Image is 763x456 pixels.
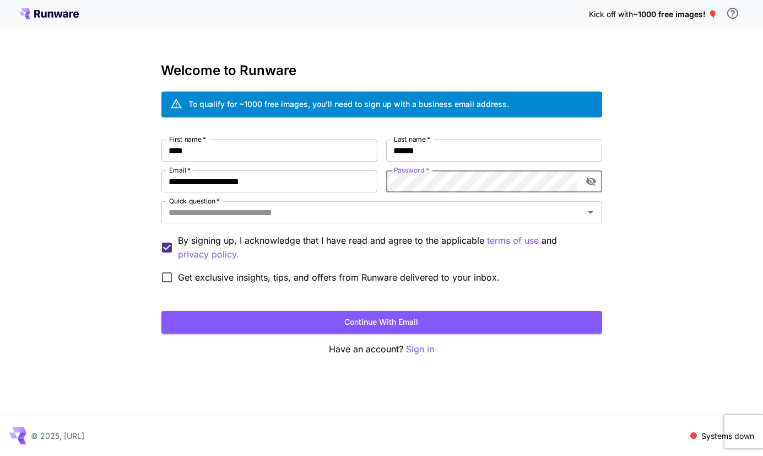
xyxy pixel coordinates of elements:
p: Have an account? [161,342,602,356]
span: Kick off with [589,9,633,19]
p: © 2025, [URL] [31,430,84,442]
span: ~1000 free images! 🎈 [633,9,717,19]
h3: Welcome to Runware [161,63,602,78]
button: Sign in [406,342,434,356]
label: Email [169,165,191,175]
button: toggle password visibility [581,171,601,191]
button: By signing up, I acknowledge that I have read and agree to the applicable and privacy policy. [488,234,539,248]
label: First name [169,135,206,144]
p: By signing up, I acknowledge that I have read and agree to the applicable and [178,234,593,261]
div: To qualify for ~1000 free images, you’ll need to sign up with a business email address. [189,98,510,110]
button: By signing up, I acknowledge that I have read and agree to the applicable terms of use and [178,248,240,261]
label: Last name [394,135,430,144]
label: Quick question [169,196,220,206]
p: Systems down [701,430,754,442]
p: terms of use [488,234,539,248]
button: Continue with email [161,311,602,334]
button: Open [583,205,598,220]
label: Password [394,165,429,175]
p: privacy policy. [178,248,240,261]
button: In order to qualify for free credit, you need to sign up with a business email address and click ... [722,2,744,24]
span: Get exclusive insights, tips, and offers from Runware delivered to your inbox. [178,271,500,284]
